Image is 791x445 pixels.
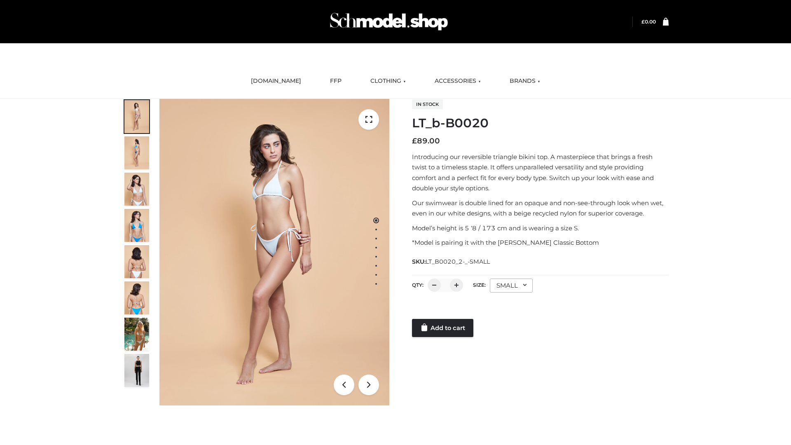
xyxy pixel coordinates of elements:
span: £ [641,19,645,25]
span: SKU: [412,257,491,267]
img: ArielClassicBikiniTop_CloudNine_AzureSky_OW114ECO_1-scaled.jpg [124,100,149,133]
img: ArielClassicBikiniTop_CloudNine_AzureSky_OW114ECO_4-scaled.jpg [124,209,149,242]
p: *Model is pairing it with the [PERSON_NAME] Classic Bottom [412,237,669,248]
a: BRANDS [503,72,546,90]
a: CLOTHING [364,72,412,90]
a: [DOMAIN_NAME] [245,72,307,90]
bdi: 0.00 [641,19,656,25]
label: Size: [473,282,486,288]
div: SMALL [490,279,533,293]
a: £0.00 [641,19,656,25]
img: ArielClassicBikiniTop_CloudNine_AzureSky_OW114ECO_3-scaled.jpg [124,173,149,206]
img: ArielClassicBikiniTop_CloudNine_AzureSky_OW114ECO_1 [159,99,389,405]
p: Our swimwear is double lined for an opaque and non-see-through look when wet, even in our white d... [412,198,669,219]
p: Model’s height is 5 ‘8 / 173 cm and is wearing a size S. [412,223,669,234]
span: £ [412,136,417,145]
h1: LT_b-B0020 [412,116,669,131]
a: FFP [324,72,348,90]
span: In stock [412,99,443,109]
img: ArielClassicBikiniTop_CloudNine_AzureSky_OW114ECO_8-scaled.jpg [124,281,149,314]
a: ACCESSORIES [428,72,487,90]
img: ArielClassicBikiniTop_CloudNine_AzureSky_OW114ECO_2-scaled.jpg [124,136,149,169]
img: 49df5f96394c49d8b5cbdcda3511328a.HD-1080p-2.5Mbps-49301101_thumbnail.jpg [124,354,149,387]
span: LT_B0020_2-_-SMALL [426,258,490,265]
img: Arieltop_CloudNine_AzureSky2.jpg [124,318,149,351]
bdi: 89.00 [412,136,440,145]
a: Add to cart [412,319,473,337]
p: Introducing our reversible triangle bikini top. A masterpiece that brings a fresh twist to a time... [412,152,669,194]
img: Schmodel Admin 964 [327,5,451,38]
label: QTY: [412,282,424,288]
img: ArielClassicBikiniTop_CloudNine_AzureSky_OW114ECO_7-scaled.jpg [124,245,149,278]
